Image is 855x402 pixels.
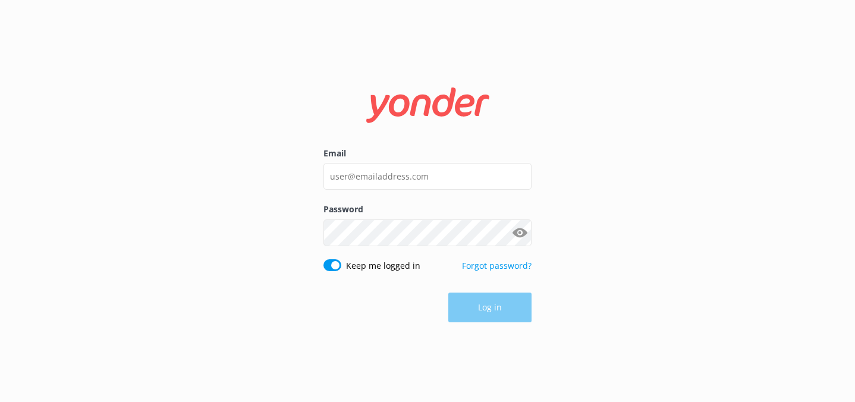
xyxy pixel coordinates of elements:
[508,221,532,244] button: Show password
[323,147,532,160] label: Email
[462,260,532,271] a: Forgot password?
[346,259,420,272] label: Keep me logged in
[323,203,532,216] label: Password
[323,163,532,190] input: user@emailaddress.com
